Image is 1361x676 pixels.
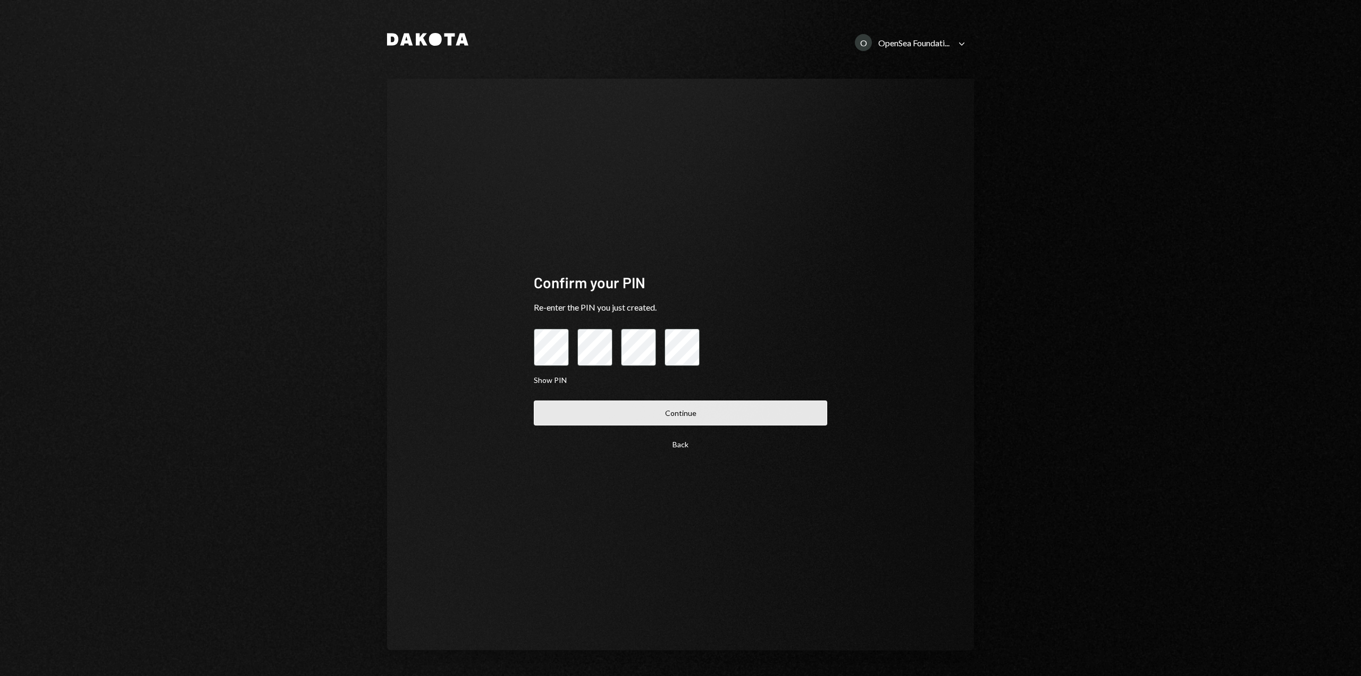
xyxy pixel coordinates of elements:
div: OpenSea Foundati... [878,38,950,48]
input: pin code 4 of 4 [665,329,700,366]
button: Continue [534,400,827,425]
button: Show PIN [534,375,567,386]
input: pin code 2 of 4 [577,329,612,366]
div: O [855,34,872,51]
div: Re-enter the PIN you just created. [534,301,827,314]
button: Back [534,432,827,457]
keeper-lock: Open Keeper Popup [685,341,698,354]
div: Confirm your PIN [534,272,827,293]
input: pin code 3 of 4 [621,329,656,366]
input: pin code 1 of 4 [534,329,569,366]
